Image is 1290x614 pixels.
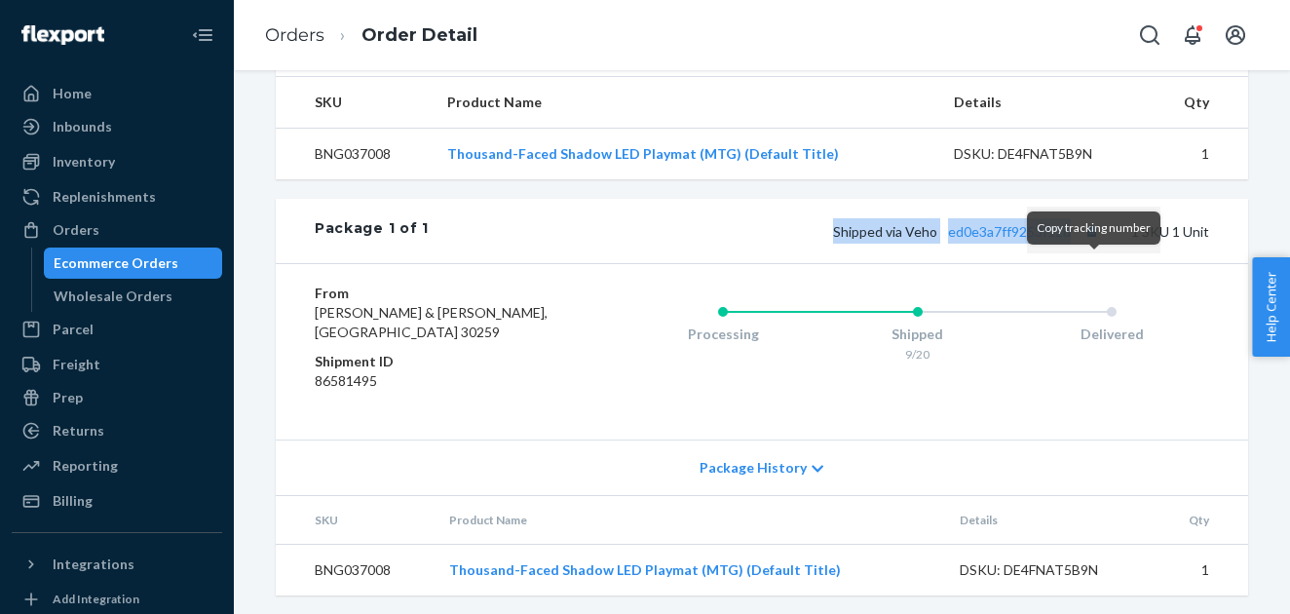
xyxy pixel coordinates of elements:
a: Orders [12,214,222,246]
a: Order Detail [361,24,477,46]
div: Home [53,84,92,103]
th: SKU [276,496,434,545]
td: 1 [1157,545,1248,596]
ol: breadcrumbs [249,7,493,64]
a: Replenishments [12,181,222,212]
div: Returns [53,421,104,441]
dt: From [315,284,548,303]
a: Freight [12,349,222,380]
div: Processing [626,325,820,344]
div: Wholesale Orders [54,287,172,306]
button: Open notifications [1173,16,1212,55]
div: Ecommerce Orders [54,253,178,273]
div: Replenishments [53,187,156,207]
a: Ecommerce Orders [44,248,223,279]
a: Wholesale Orders [44,281,223,312]
a: Thousand-Faced Shadow LED Playmat (MTG) (Default Title) [447,145,839,162]
td: 1 [1153,129,1248,180]
a: Returns [12,415,222,446]
div: DSKU: DE4FNAT5B9N [954,144,1137,164]
a: Inventory [12,146,222,177]
div: Prep [53,388,83,407]
span: [PERSON_NAME] & [PERSON_NAME], [GEOGRAPHIC_DATA] 30259 [315,304,548,340]
th: Product Name [434,496,944,545]
div: Parcel [53,320,94,339]
img: Flexport logo [21,25,104,45]
a: ed0e3a7ff9253f12d [948,223,1071,240]
button: Help Center [1252,257,1290,357]
td: BNG037008 [276,129,432,180]
div: Freight [53,355,100,374]
span: Package History [700,458,807,478]
div: DSKU: DE4FNAT5B9N [960,560,1143,580]
dt: Shipment ID [315,352,548,371]
div: 9/20 [820,346,1015,363]
div: Integrations [53,555,134,574]
th: Details [938,77,1153,129]
span: Copy tracking number [1037,220,1151,235]
button: Open Search Box [1130,16,1169,55]
th: SKU [276,77,432,129]
div: Billing [53,491,93,511]
div: Delivered [1014,325,1209,344]
div: Reporting [53,456,118,476]
th: Qty [1153,77,1248,129]
th: Details [944,496,1158,545]
a: Orders [265,24,324,46]
a: Home [12,78,222,109]
button: Close Navigation [183,16,222,55]
div: Shipped [820,325,1015,344]
a: Thousand-Faced Shadow LED Playmat (MTG) (Default Title) [449,561,841,578]
div: 1 SKU 1 Unit [429,218,1209,244]
a: Prep [12,382,222,413]
div: Orders [53,220,99,240]
button: Open account menu [1216,16,1255,55]
dd: 86581495 [315,371,548,391]
td: BNG037008 [276,545,434,596]
div: Add Integration [53,591,139,607]
div: Inventory [53,152,115,172]
a: Reporting [12,450,222,481]
a: Parcel [12,314,222,345]
th: Qty [1157,496,1248,545]
a: Add Integration [12,588,222,611]
div: Package 1 of 1 [315,218,429,244]
th: Product Name [432,77,938,129]
span: Shipped via Veho [833,223,1104,240]
div: Inbounds [53,117,112,136]
button: Integrations [12,549,222,580]
a: Billing [12,485,222,517]
a: Inbounds [12,111,222,142]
